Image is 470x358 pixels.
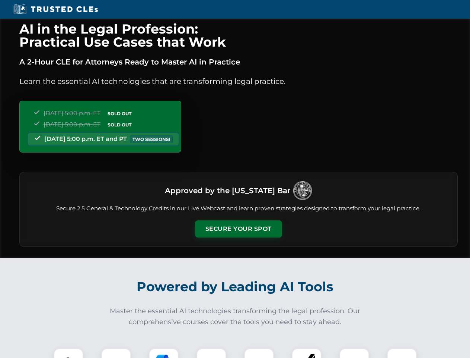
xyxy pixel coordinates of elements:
p: Learn the essential AI technologies that are transforming legal practice. [19,75,458,87]
h2: Powered by Leading AI Tools [29,274,441,300]
p: Secure 2.5 General & Technology Credits in our Live Webcast and learn proven strategies designed ... [29,204,448,213]
span: [DATE] 5:00 p.m. ET [44,110,100,117]
span: SOLD OUT [105,110,134,117]
span: SOLD OUT [105,121,134,129]
span: [DATE] 5:00 p.m. ET [44,121,100,128]
p: Master the essential AI technologies transforming the legal profession. Our comprehensive courses... [105,306,365,327]
h1: AI in the Legal Profession: Practical Use Cases that Work [19,22,458,48]
button: Secure Your Spot [195,220,282,238]
img: Logo [293,181,312,200]
img: Trusted CLEs [11,4,100,15]
h3: Approved by the [US_STATE] Bar [165,184,290,197]
p: A 2-Hour CLE for Attorneys Ready to Master AI in Practice [19,56,458,68]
